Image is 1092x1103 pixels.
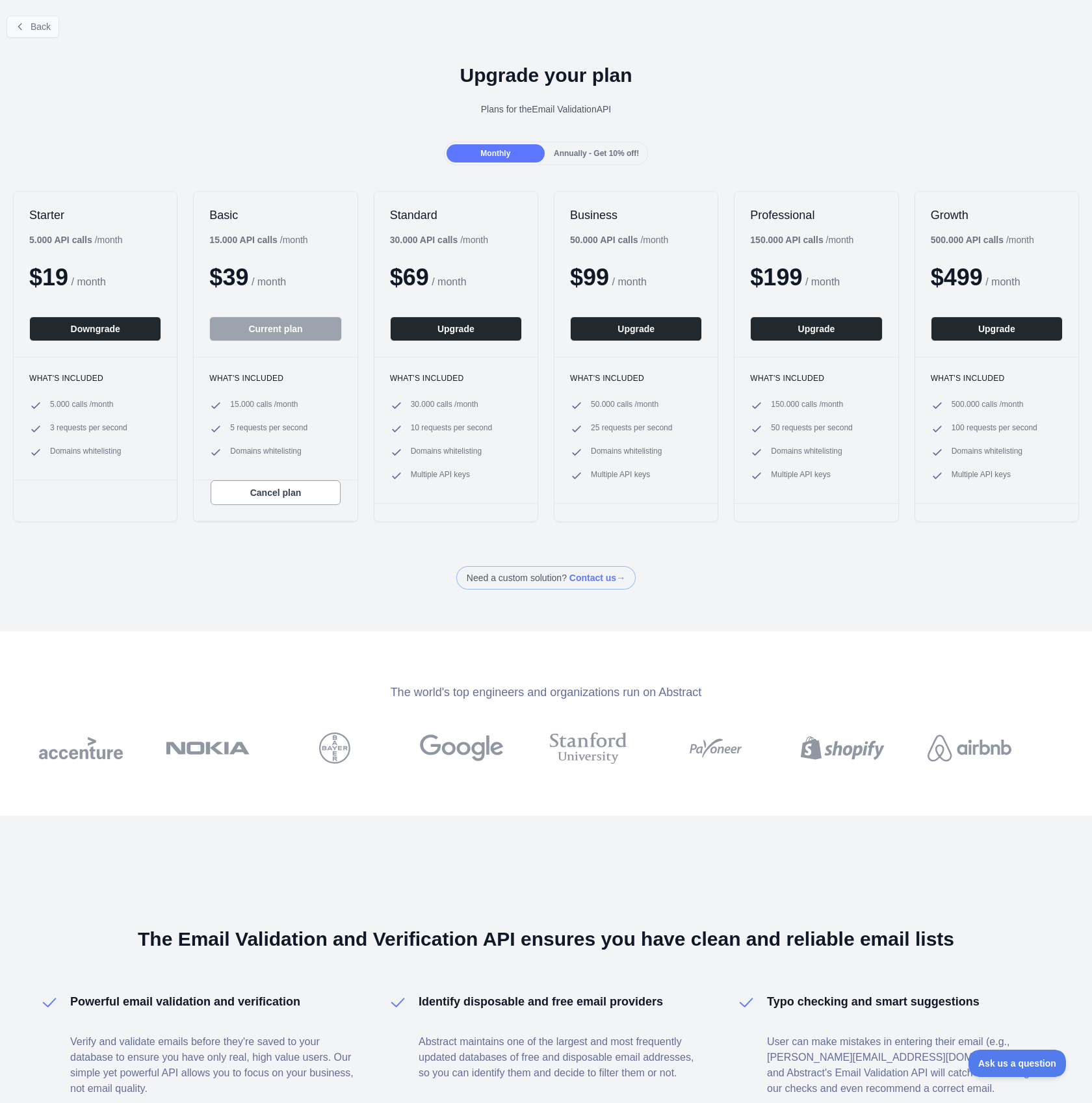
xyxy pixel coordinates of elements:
div: / month [570,233,668,246]
iframe: Toggle Customer Support [968,1050,1066,1077]
div: / month [390,233,488,246]
h2: Business [570,207,702,223]
b: 150.000 API calls [750,235,823,245]
h2: Professional [750,207,882,223]
div: / month [750,233,853,246]
b: 30.000 API calls [390,235,458,245]
b: 50.000 API calls [570,235,638,245]
h2: Standard [390,207,522,223]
